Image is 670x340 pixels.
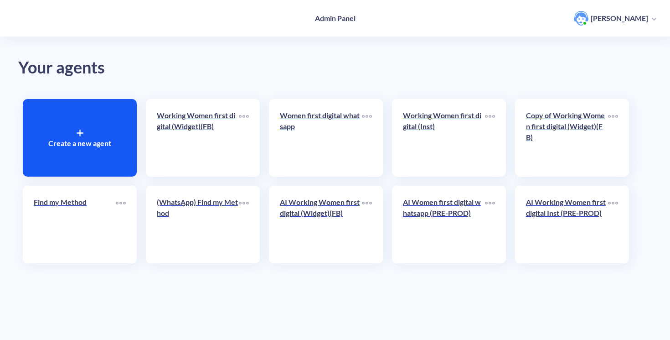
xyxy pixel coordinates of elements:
p: AI Working Women first digital Inst (PRE-PROD) [526,197,608,219]
a: AI Women first digital whatsapp (PRE-PROD) [403,197,485,252]
p: AI Working Women first digital (Widget)(FB) [280,197,362,219]
a: AI Working Women first digital Inst (PRE-PROD) [526,197,608,252]
p: Create a new agent [48,138,111,149]
a: Working Women first digital (Widget)(FB) [157,110,239,166]
p: [PERSON_NAME] [591,13,648,23]
p: (WhatsApp) Find my Method [157,197,239,219]
a: Women first digital whatsapp [280,110,362,166]
a: Copy of Working Women first digital (Widget)(FB) [526,110,608,166]
a: (WhatsApp) Find my Method [157,197,239,252]
img: user photo [574,11,588,26]
p: Women first digital whatsapp [280,110,362,132]
p: Working Women first digital (Inst) [403,110,485,132]
p: AI Women first digital whatsapp (PRE-PROD) [403,197,485,219]
a: Find my Method [34,197,116,252]
h4: Admin Panel [315,14,356,22]
p: Copy of Working Women first digital (Widget)(FB) [526,110,608,143]
p: Find my Method [34,197,116,208]
a: Working Women first digital (Inst) [403,110,485,166]
p: Working Women first digital (Widget)(FB) [157,110,239,132]
a: AI Working Women first digital (Widget)(FB) [280,197,362,252]
div: Your agents [18,55,652,81]
button: user photo[PERSON_NAME] [569,10,661,26]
